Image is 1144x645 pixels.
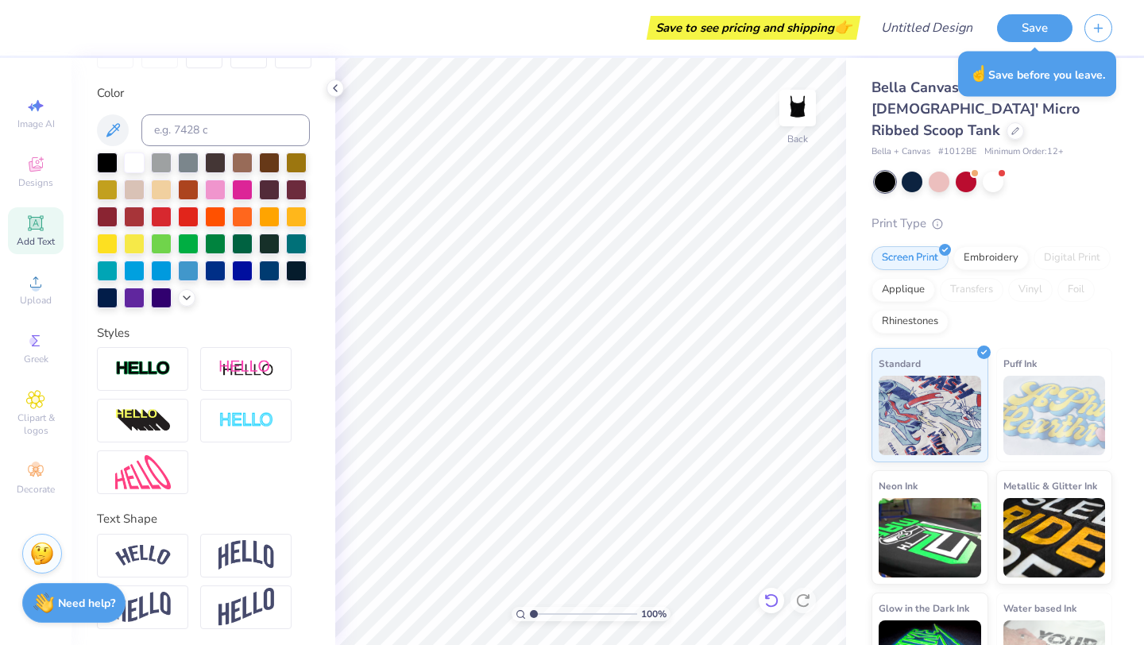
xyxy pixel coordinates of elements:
[834,17,852,37] span: 👉
[984,145,1064,159] span: Minimum Order: 12 +
[115,360,171,378] img: Stroke
[879,600,969,616] span: Glow in the Dark Ink
[969,64,988,84] span: ☝️
[1003,498,1106,577] img: Metallic & Glitter Ink
[1003,477,1097,494] span: Metallic & Glitter Ink
[872,246,949,270] div: Screen Print
[872,78,1080,140] span: Bella Canvas [DEMOGRAPHIC_DATA]' Micro Ribbed Scoop Tank
[8,411,64,437] span: Clipart & logos
[24,353,48,365] span: Greek
[872,310,949,334] div: Rhinestones
[115,455,171,489] img: Free Distort
[97,84,310,102] div: Color
[1008,278,1053,302] div: Vinyl
[115,592,171,623] img: Flag
[97,324,310,342] div: Styles
[782,92,814,124] img: Back
[17,118,55,130] span: Image AI
[872,145,930,159] span: Bella + Canvas
[958,52,1116,97] div: Save before you leave.
[218,359,274,379] img: Shadow
[17,235,55,248] span: Add Text
[97,510,310,528] div: Text Shape
[879,376,981,455] img: Standard
[879,498,981,577] img: Neon Ink
[58,596,115,611] strong: Need help?
[938,145,976,159] span: # 1012BE
[1003,600,1076,616] span: Water based Ink
[997,14,1072,42] button: Save
[20,294,52,307] span: Upload
[872,278,935,302] div: Applique
[115,545,171,566] img: Arc
[18,176,53,189] span: Designs
[115,408,171,434] img: 3d Illusion
[787,132,808,146] div: Back
[1003,355,1037,372] span: Puff Ink
[218,588,274,627] img: Rise
[1003,376,1106,455] img: Puff Ink
[218,411,274,430] img: Negative Space
[651,16,856,40] div: Save to see pricing and shipping
[218,540,274,570] img: Arch
[868,12,985,44] input: Untitled Design
[953,246,1029,270] div: Embroidery
[879,477,918,494] span: Neon Ink
[1057,278,1095,302] div: Foil
[872,214,1112,233] div: Print Type
[641,607,667,621] span: 100 %
[879,355,921,372] span: Standard
[141,114,310,146] input: e.g. 7428 c
[940,278,1003,302] div: Transfers
[1034,246,1111,270] div: Digital Print
[17,483,55,496] span: Decorate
